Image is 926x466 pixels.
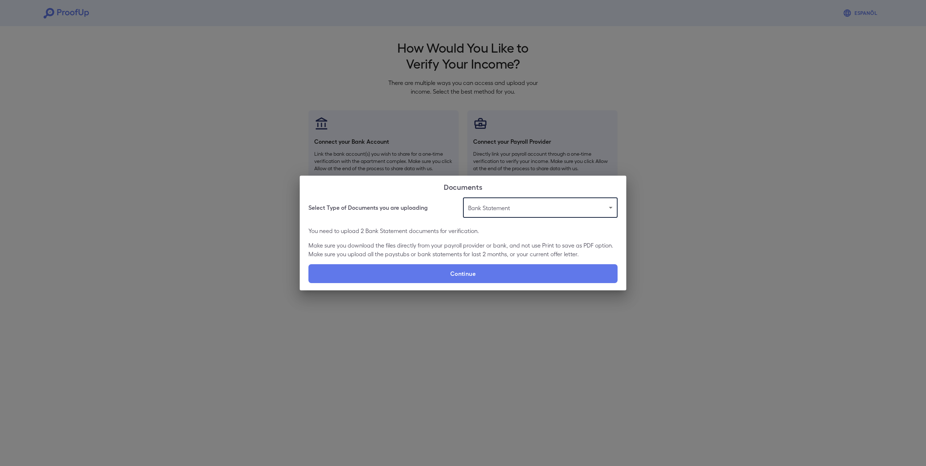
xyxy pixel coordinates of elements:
p: You need to upload 2 Bank Statement documents for verification. [308,226,618,235]
div: Bank Statement [463,197,618,218]
p: Make sure you download the files directly from your payroll provider or bank, and not use Print t... [308,241,618,258]
h6: Select Type of Documents you are uploading [308,203,428,212]
label: Continue [308,264,618,283]
h2: Documents [300,176,626,197]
